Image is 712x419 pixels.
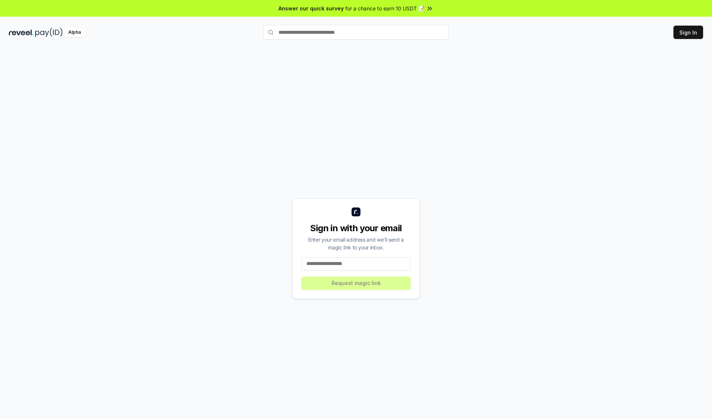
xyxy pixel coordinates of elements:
img: logo_small [352,207,360,216]
div: Enter your email address and we’ll send a magic link to your inbox. [301,236,411,251]
span: for a chance to earn 10 USDT 📝 [345,4,425,12]
img: reveel_dark [9,28,34,37]
img: pay_id [35,28,63,37]
button: Sign In [673,26,703,39]
span: Answer our quick survey [278,4,344,12]
div: Alpha [64,28,85,37]
div: Sign in with your email [301,222,411,234]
